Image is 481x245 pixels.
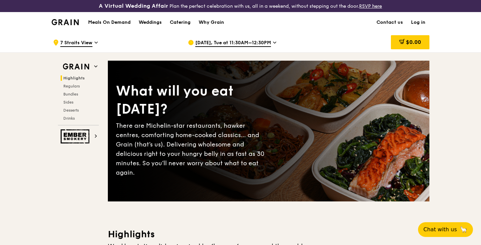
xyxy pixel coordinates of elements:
h1: Meals On Demand [88,19,131,26]
a: Weddings [135,12,166,33]
button: Chat with us🦙 [418,222,473,237]
div: Why Grain [199,12,224,33]
div: What will you eat [DATE]? [116,82,269,118]
div: There are Michelin-star restaurants, hawker centres, comforting home-cooked classics… and Grain (... [116,121,269,177]
span: Regulars [63,84,80,88]
img: Grain [52,19,79,25]
span: Bundles [63,92,78,97]
div: Catering [170,12,191,33]
img: Ember Smokery web logo [61,129,91,143]
span: Sides [63,100,73,105]
a: Catering [166,12,195,33]
h3: Highlights [108,228,429,240]
span: Chat with us [423,226,457,234]
a: GrainGrain [52,12,79,32]
img: Grain web logo [61,61,91,73]
span: Drinks [63,116,75,121]
a: Contact us [372,12,407,33]
div: Plan the perfect celebration with us, all in a weekend, without stepping out the door. [80,3,401,9]
span: 7 Straits View [60,40,92,47]
h3: A Virtual Wedding Affair [99,3,168,9]
span: [DATE], Tue at 11:30AM–12:30PM [195,40,271,47]
a: Log in [407,12,429,33]
span: 🦙 [460,226,468,234]
span: Highlights [63,76,85,80]
span: $0.00 [406,39,421,45]
div: Weddings [139,12,162,33]
a: RSVP here [359,3,382,9]
span: Desserts [63,108,79,113]
a: Why Grain [195,12,228,33]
